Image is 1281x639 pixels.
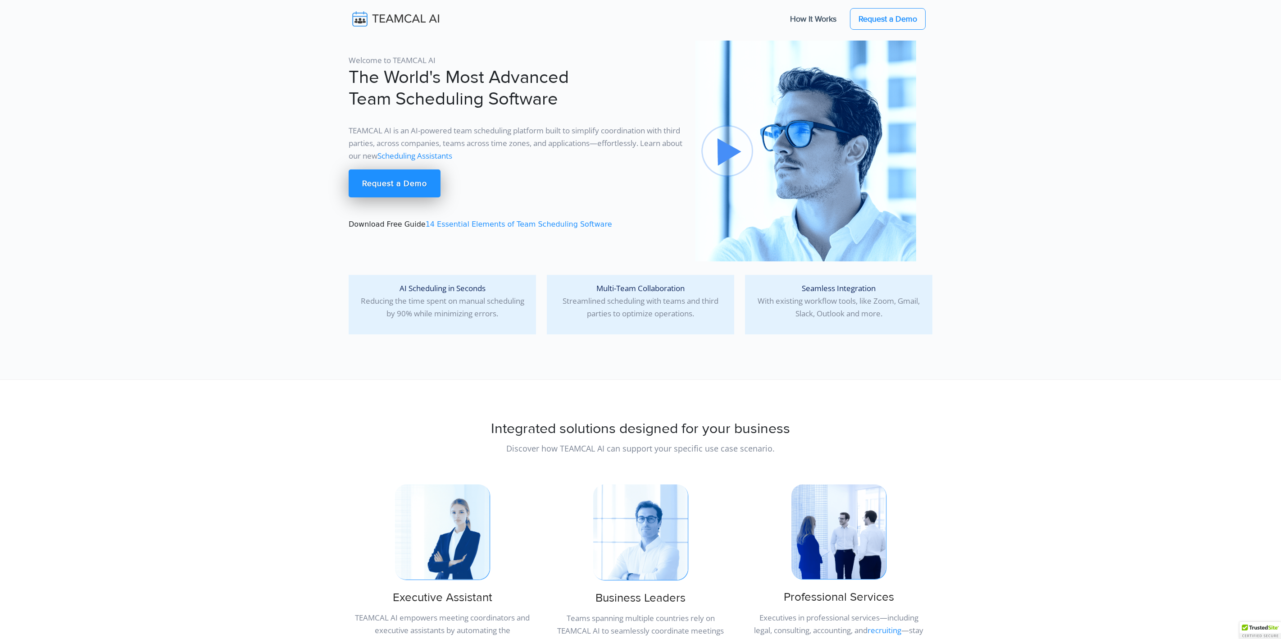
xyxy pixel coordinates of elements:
[356,282,529,320] p: Reducing the time spent on manual scheduling by 90% while minimizing errors.
[349,124,685,162] p: TEAMCAL AI is an AI-powered team scheduling platform built to simplify coordination with third pa...
[695,41,916,261] img: pic
[791,484,886,579] img: pic
[377,151,452,161] a: Scheduling Assistants
[547,591,734,605] h3: Business Leaders
[349,54,685,67] p: Welcome to TEAMCAL AI
[349,420,932,438] h2: Integrated solutions designed for your business
[395,484,490,579] img: pic
[343,41,690,261] div: Download Free Guide
[596,283,685,293] span: Multi-Team Collaboration
[850,8,926,30] a: Request a Demo
[781,9,845,28] a: How It Works
[752,282,925,320] p: With existing workflow tools, like Zoom, Gmail, Slack, Outlook and more.
[745,590,932,604] h3: Professional Services
[1240,622,1281,639] div: TrustedSite Certified
[400,283,486,293] span: AI Scheduling in Seconds
[426,220,612,228] a: 14 Essential Elements of Team Scheduling Software
[349,442,932,455] p: Discover how TEAMCAL AI can support your specific use case scenario.
[802,283,876,293] span: Seamless Integration
[349,169,441,197] a: Request a Demo
[868,625,901,635] a: recruiting
[349,67,685,110] h1: The World's Most Advanced Team Scheduling Software
[349,591,536,605] h3: Executive Assistant
[593,484,688,580] img: pic
[554,282,727,320] p: Streamlined scheduling with teams and third parties to optimize operations.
